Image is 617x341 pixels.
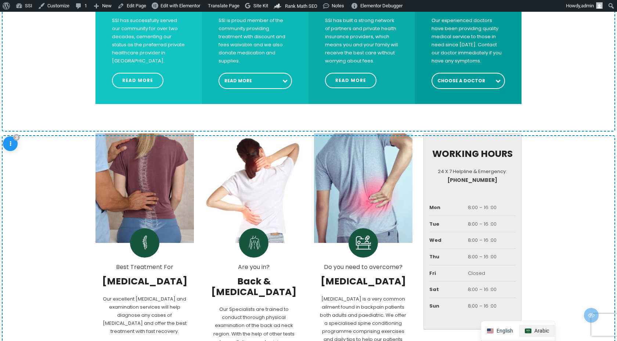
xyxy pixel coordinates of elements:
div: 8:00 – 16 :00 [468,287,516,292]
div: Thu [429,254,468,260]
a: READ MORE [112,73,163,88]
div: 8:00 – 16 :00 [468,221,516,227]
div: Do you need to overcome? [320,263,407,272]
div: Website language selector [481,321,555,341]
div: Sun [429,303,468,309]
p: Our experienced doctors have been providing quality medical service to those in need since [DATE]... [432,17,505,65]
span: Edit with Elementor [160,3,200,8]
div: 8:00 – 16 :00 [468,303,516,309]
span: Back & [MEDICAL_DATA] [210,276,298,298]
span: Edit [3,136,18,151]
div: Fri [429,270,468,276]
span: Arabic [534,328,549,334]
span: admin [581,3,594,8]
p: SSI is proud member of the community providing treatment with discount and fees waivable and we a... [219,17,292,65]
a: [PHONE_NUMBER] [447,176,497,184]
div: Wed [429,237,468,243]
img: Arabic [525,329,531,334]
span: Site Kit [253,3,268,8]
span: [MEDICAL_DATA] [320,276,407,287]
div: Sat [429,287,468,292]
div: CHOOSE A DOCTOR [432,73,505,89]
div: READ MORE [219,73,292,89]
div: Tue [429,221,468,227]
div: Closed [468,270,516,276]
p: SSI has successfully served our community for over two decades, cementing our status as the prefe... [112,17,185,65]
a: READ MORE [325,73,376,88]
div: Best Treatment For [101,263,188,272]
div: 8:00 – 16 :00 [468,205,516,211]
a: Arabic [519,325,555,337]
p: Our excellent [MEDICAL_DATA] and examination services will help diagnose any cases of [MEDICAL_DA... [101,295,188,335]
span: READ MORE [122,78,153,83]
span: READ MORE [335,78,366,83]
span: [MEDICAL_DATA] [101,276,188,287]
span: Edit/Preview [584,308,599,323]
div: 24 X 7 Helpline & Emergency: [429,168,516,176]
div: 8:00 – 16 :00 [468,237,516,243]
span: WORKING HOURS [429,149,516,159]
span: 3 [13,134,20,141]
div: 8:00 – 16 :00 [468,254,516,260]
div: Mon [429,205,468,211]
span: Rank Math SEO [285,3,317,9]
div: Are you in? [210,263,298,272]
p: SSI has built a strong network of partners and private health insurance providers, which means yo... [325,17,398,65]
